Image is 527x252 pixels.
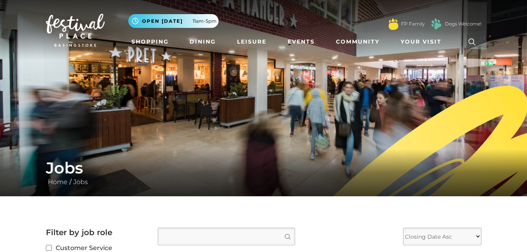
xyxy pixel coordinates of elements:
[401,38,441,46] span: Your Visit
[46,159,481,177] h1: Jobs
[71,178,90,186] a: Jobs
[401,20,425,27] a: FP Family
[46,14,105,47] img: Festival Place Logo
[40,159,487,187] div: /
[284,35,318,49] a: Events
[46,228,146,237] h2: Filter by job role
[445,20,481,27] a: Dogs Welcome!
[398,35,449,49] a: Your Visit
[234,35,270,49] a: Leisure
[333,35,383,49] a: Community
[46,178,69,186] a: Home
[193,18,217,25] span: 11am-5pm
[142,18,183,25] span: Open [DATE]
[186,35,219,49] a: Dining
[128,35,172,49] a: Shopping
[128,14,219,28] button: Open [DATE] 11am-5pm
